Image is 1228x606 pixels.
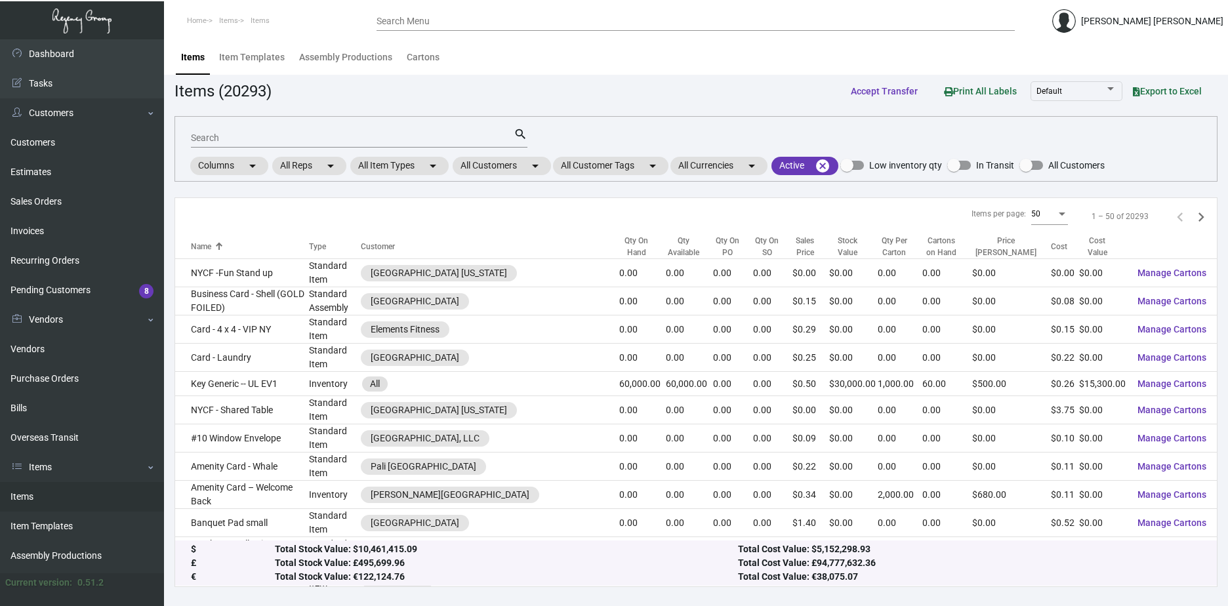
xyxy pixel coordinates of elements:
td: $0.00 [972,509,1052,537]
div: £ [191,557,275,571]
div: Total Cost Value: $5,152,298.93 [738,543,1201,557]
div: 1 – 50 of 20293 [1092,211,1149,222]
span: Manage Cartons [1137,296,1206,306]
td: 60,000.00 [666,372,714,396]
td: Banquet Pad small [175,509,309,537]
td: $0.00 [829,315,878,344]
td: 60,000.00 [619,372,665,396]
td: Standard Item [309,453,361,481]
td: $0.00 [829,287,878,315]
td: 0.00 [922,453,972,481]
td: $0.00 [829,509,878,537]
td: 0.00 [713,287,753,315]
button: Previous page [1170,206,1191,227]
td: 1,000.00 [878,372,922,396]
mat-icon: arrow_drop_down [245,158,260,174]
div: Price [PERSON_NAME] [972,235,1040,258]
td: 0.00 [713,509,753,537]
div: Qty On PO [713,235,741,258]
td: 0.00 [619,259,665,287]
td: 0.00 [619,396,665,424]
td: $0.11 [1051,481,1079,509]
td: 0.00 [753,344,792,372]
td: 0.00 [713,344,753,372]
div: Elements Fitness [371,323,440,336]
div: Total Stock Value: €122,124.76 [275,571,738,584]
div: Total Cost Value: €38,075.07 [738,571,1201,584]
td: 0.00 [753,315,792,344]
div: [PERSON_NAME][GEOGRAPHIC_DATA] [371,488,529,502]
td: Card - 4 x 4 - VIP NY [175,315,309,344]
td: Standard Item [309,396,361,424]
td: $0.00 [972,315,1052,344]
td: 0.00 [713,315,753,344]
div: Item Templates [219,51,285,64]
div: Current version: [5,576,72,590]
td: 0.00 [619,344,665,372]
div: Cost Value [1079,235,1127,258]
td: $0.00 [972,259,1052,287]
td: 0.00 [753,424,792,453]
span: Manage Cartons [1137,268,1206,278]
td: 0.00 [922,315,972,344]
span: Export to Excel [1133,86,1202,96]
mat-chip: Columns [190,157,268,175]
div: [GEOGRAPHIC_DATA] [371,351,459,365]
td: 0.00 [713,453,753,481]
mat-chip: All Item Types [350,157,449,175]
button: Manage Cartons [1127,346,1217,369]
td: $0.34 [792,481,829,509]
td: $0.15 [792,287,829,315]
div: Qty On Hand [619,235,653,258]
mat-chip: All Currencies [670,157,767,175]
button: Export to Excel [1122,79,1212,103]
td: Business Card - Shell (GOLD FOILED) [175,287,309,315]
div: Items per page: [972,208,1026,220]
mat-chip: All Customer Tags [553,157,668,175]
td: $0.00 [1079,481,1127,509]
span: Manage Cartons [1137,378,1206,389]
td: $6.29 [792,537,829,565]
td: 0.00 [922,509,972,537]
td: 0.00 [713,396,753,424]
span: Items [219,16,238,25]
span: Accept Transfer [851,86,918,96]
div: Cost Value [1079,235,1115,258]
span: All Customers [1048,157,1105,173]
td: 0.00 [666,259,714,287]
td: 0.00 [666,537,714,565]
td: 0.00 [878,315,922,344]
td: 0.00 [753,259,792,287]
button: Manage Cartons [1127,372,1217,395]
button: Next page [1191,206,1212,227]
td: Inventory [309,481,361,509]
td: $0.00 [1079,424,1127,453]
td: 0.00 [619,481,665,509]
img: admin@bootstrapmaster.com [1052,9,1076,33]
span: Manage Cartons [1137,489,1206,500]
td: $0.22 [1051,344,1079,372]
td: Brochure - Fall/Winter Catering [175,537,309,565]
span: Default [1036,87,1062,96]
td: $0.00 [972,287,1052,315]
mat-icon: cancel [815,158,830,174]
mat-icon: arrow_drop_down [645,158,661,174]
td: $0.00 [829,344,878,372]
div: [GEOGRAPHIC_DATA], LLC [371,432,480,445]
div: [PERSON_NAME] [PERSON_NAME] [1081,14,1223,28]
span: Home [187,16,207,25]
td: $0.00 [1079,453,1127,481]
div: Type [309,241,361,253]
div: Pali [GEOGRAPHIC_DATA] [371,460,476,474]
td: $0.11 [1051,453,1079,481]
td: NYCF - Shared Table [175,396,309,424]
span: Print All Labels [944,86,1017,96]
td: 0.00 [753,481,792,509]
button: Manage Cartons [1127,426,1217,450]
div: Name [191,241,309,253]
div: Assembly Productions [299,51,392,64]
td: 0.00 [922,424,972,453]
td: $0.00 [829,453,878,481]
span: Manage Cartons [1137,405,1206,415]
td: 0.00 [666,424,714,453]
